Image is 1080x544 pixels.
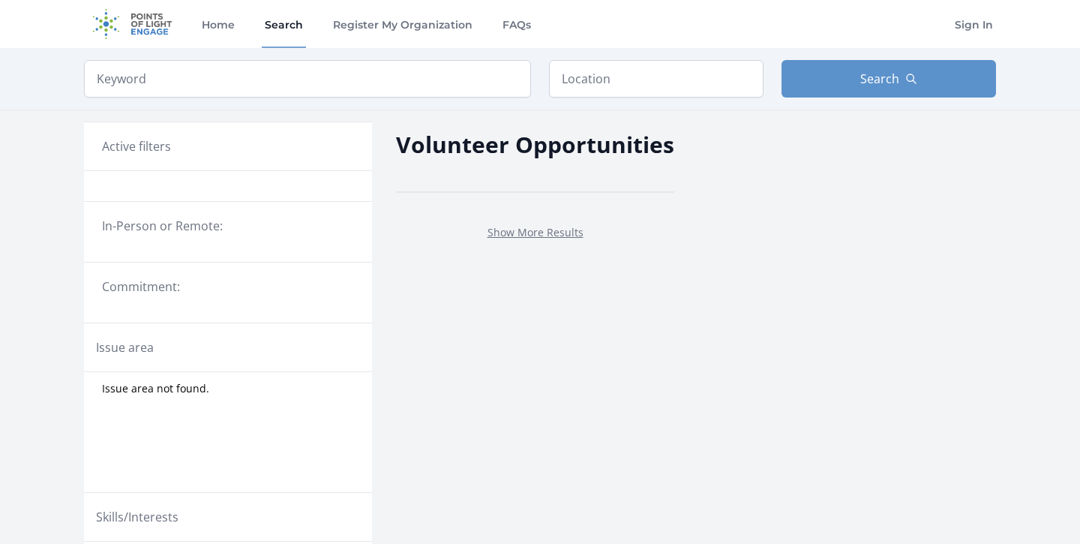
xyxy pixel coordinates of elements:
a: Show More Results [487,225,583,239]
legend: Skills/Interests [96,508,178,526]
legend: Issue area [96,338,154,356]
legend: Commitment: [102,278,354,296]
span: Issue area not found. [102,381,209,396]
button: Search [781,60,996,98]
span: Search [860,70,899,88]
h2: Volunteer Opportunities [396,128,674,161]
legend: In-Person or Remote: [102,217,354,235]
input: Location [549,60,763,98]
input: Keyword [84,60,531,98]
h3: Active filters [102,137,171,155]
